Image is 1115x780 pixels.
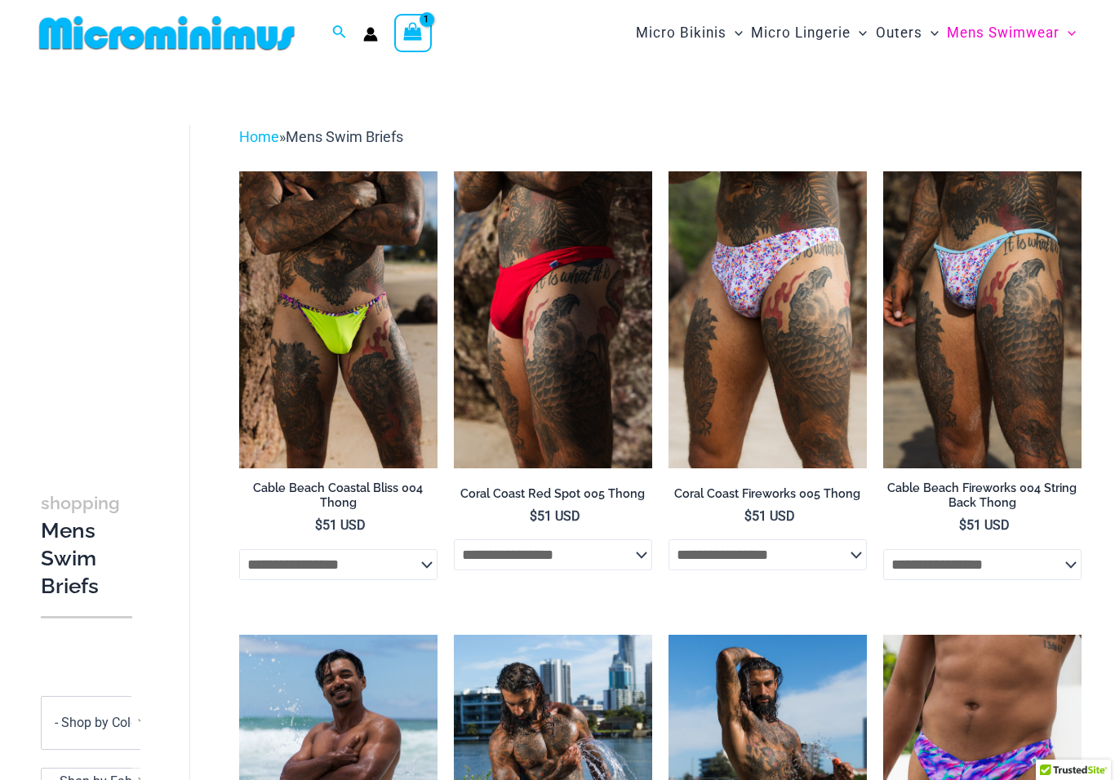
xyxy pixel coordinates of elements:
[669,171,867,469] img: Coral Coast Fireworks 005 Thong 01
[947,12,1059,54] span: Mens Swimwear
[959,517,966,533] span: $
[41,493,120,513] span: shopping
[883,481,1082,517] a: Cable Beach Fireworks 004 String Back Thong
[726,12,743,54] span: Menu Toggle
[959,517,1010,533] bdi: 51 USD
[1059,12,1076,54] span: Menu Toggle
[454,486,652,502] h2: Coral Coast Red Spot 005 Thong
[943,8,1080,58] a: Mens SwimwearMenu ToggleMenu Toggle
[669,486,867,507] a: Coral Coast Fireworks 005 Thong
[744,508,752,524] span: $
[286,128,403,145] span: Mens Swim Briefs
[239,128,279,145] a: Home
[454,486,652,507] a: Coral Coast Red Spot 005 Thong
[33,15,301,51] img: MM SHOP LOGO FLAT
[851,12,867,54] span: Menu Toggle
[42,697,154,749] span: - Shop by Color
[239,481,438,511] h2: Cable Beach Coastal Bliss 004 Thong
[454,171,652,469] img: Coral Coast Red Spot 005 Thong 11
[41,696,155,750] span: - Shop by Color
[41,112,188,438] iframe: TrustedSite Certified
[239,128,403,145] span: »
[883,171,1082,469] img: Cable Beach Fireworks 004 String Back Thong 06
[747,8,871,58] a: Micro LingerieMenu ToggleMenu Toggle
[876,12,922,54] span: Outers
[530,508,537,524] span: $
[636,12,726,54] span: Micro Bikinis
[629,6,1082,60] nav: Site Navigation
[454,171,652,469] a: Coral Coast Red Spot 005 Thong 11Coral Coast Red Spot 005 Thong 12Coral Coast Red Spot 005 Thong 12
[632,8,747,58] a: Micro BikinisMenu ToggleMenu Toggle
[530,508,580,524] bdi: 51 USD
[744,508,795,524] bdi: 51 USD
[363,27,378,42] a: Account icon link
[883,171,1082,469] a: Cable Beach Fireworks 004 String Back Thong 06Cable Beach Fireworks 004 String Back Thong 07Cable...
[239,481,438,517] a: Cable Beach Coastal Bliss 004 Thong
[394,14,432,51] a: View Shopping Cart, 1 items
[332,23,347,43] a: Search icon link
[55,715,142,730] span: - Shop by Color
[922,12,939,54] span: Menu Toggle
[239,171,438,469] a: Cable Beach Coastal Bliss 004 Thong 04Cable Beach Coastal Bliss 004 Thong 05Cable Beach Coastal B...
[751,12,851,54] span: Micro Lingerie
[883,481,1082,511] h2: Cable Beach Fireworks 004 String Back Thong
[669,171,867,469] a: Coral Coast Fireworks 005 Thong 01Coral Coast Fireworks 005 Thong 02Coral Coast Fireworks 005 Tho...
[239,171,438,469] img: Cable Beach Coastal Bliss 004 Thong 04
[669,486,867,502] h2: Coral Coast Fireworks 005 Thong
[41,489,132,600] h3: Mens Swim Briefs
[315,517,322,533] span: $
[872,8,943,58] a: OutersMenu ToggleMenu Toggle
[315,517,366,533] bdi: 51 USD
